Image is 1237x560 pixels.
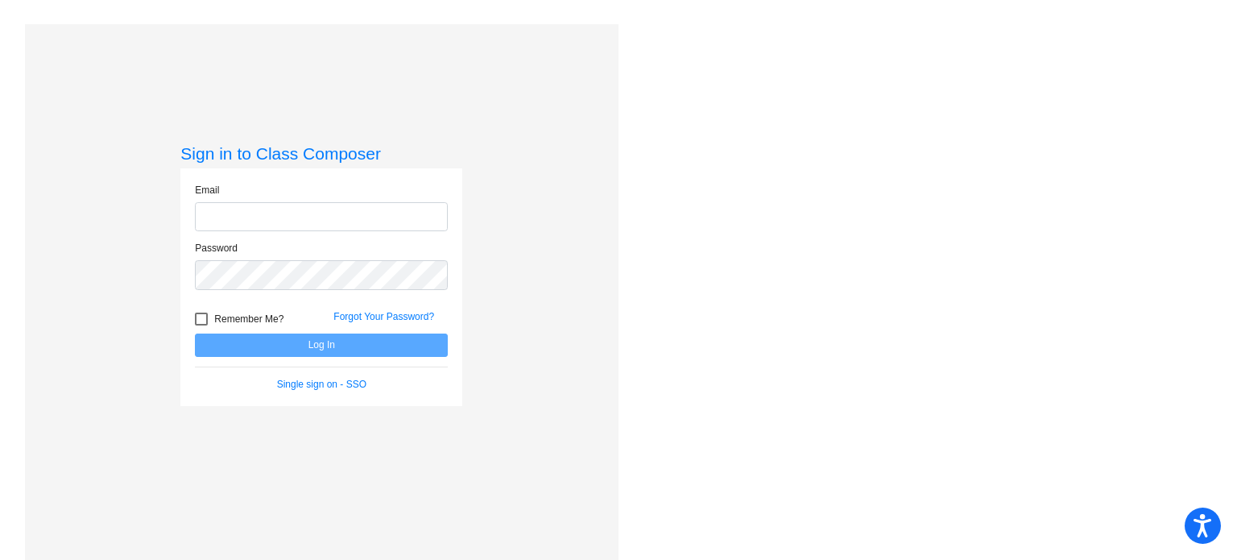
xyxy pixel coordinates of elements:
[195,334,448,357] button: Log In
[277,379,366,390] a: Single sign on - SSO
[333,311,434,322] a: Forgot Your Password?
[195,183,219,197] label: Email
[195,241,238,255] label: Password
[214,309,283,329] span: Remember Me?
[180,143,462,164] h3: Sign in to Class Composer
